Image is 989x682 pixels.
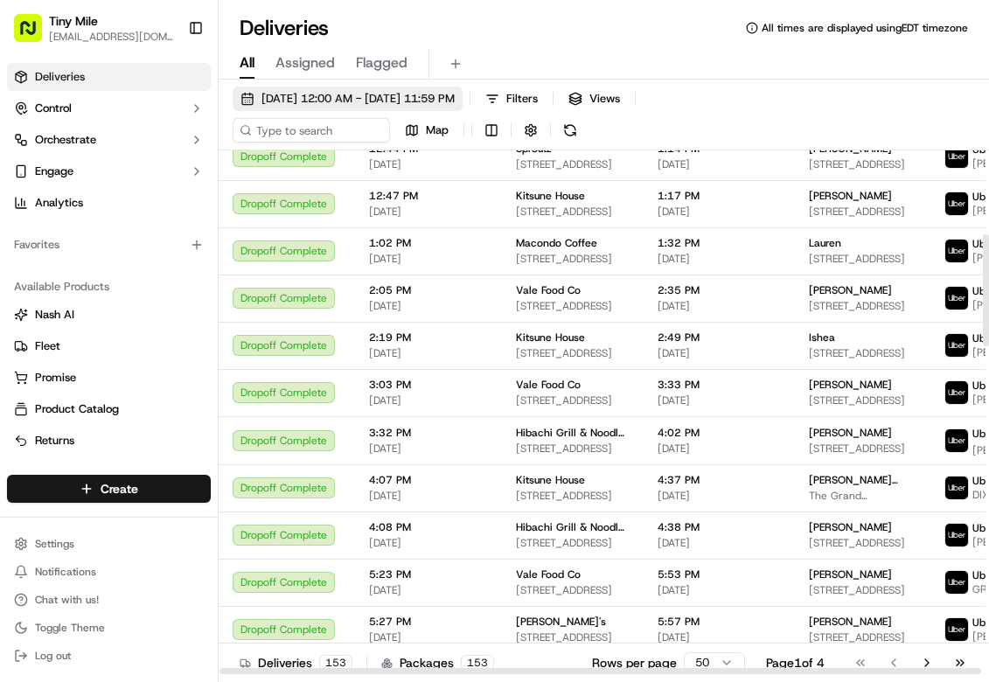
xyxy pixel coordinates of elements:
span: [STREET_ADDRESS] [516,252,630,266]
button: Nash AI [7,301,211,329]
span: Tiny Mile [49,12,98,30]
a: Returns [14,433,204,449]
span: Fleet [35,338,60,354]
span: [DATE] [658,583,781,597]
span: [DATE] [658,442,781,456]
span: [DATE] [369,536,488,550]
span: [DATE] [658,205,781,219]
span: 2:49 PM [658,331,781,344]
span: [DATE] [369,299,488,313]
button: Start new chat [297,173,318,194]
span: [PERSON_NAME]'s [516,615,606,629]
span: 3:03 PM [369,378,488,392]
span: Notifications [35,565,96,579]
span: [PERSON_NAME] [809,283,892,297]
span: 3:32 PM [369,426,488,440]
button: Engage [7,157,211,185]
span: Deliveries [35,69,85,85]
button: Control [7,94,211,122]
span: The Grand Doubletree, [STREET_ADDRESS] [809,489,916,503]
span: [PERSON_NAME] [PERSON_NAME] [54,272,232,286]
span: [STREET_ADDRESS] [516,442,630,456]
div: Deliveries [240,654,352,672]
span: Engage [35,164,73,179]
button: Chat with us! [7,588,211,612]
div: Favorites [7,231,211,259]
span: [STREET_ADDRESS] [809,346,916,360]
button: [DATE] 12:00 AM - [DATE] 11:59 PM [233,87,463,111]
span: [DATE] [369,346,488,360]
span: Vale Food Co [516,283,581,297]
span: 1:17 PM [658,189,781,203]
span: 5:23 PM [369,567,488,581]
a: Promise [14,370,204,386]
span: 4:07 PM [369,473,488,487]
a: Analytics [7,189,211,217]
div: Page 1 of 4 [766,654,825,672]
button: Filters [477,87,546,111]
span: [STREET_ADDRESS] [809,630,916,644]
img: 1736555255976-a54dd68f-1ca7-489b-9aae-adbdc363a1c4 [35,320,49,334]
span: [STREET_ADDRESS] [516,157,630,171]
span: [DATE] [658,299,781,313]
span: Orchestrate [35,132,96,148]
img: uber-new-logo.jpeg [945,381,968,404]
span: Flagged [356,52,407,73]
span: Hibachi Grill & Noodle Bar ([GEOGRAPHIC_DATA]) [516,520,630,534]
a: 📗Knowledge Base [10,385,141,416]
a: Fleet [14,338,204,354]
span: [DATE] [658,489,781,503]
span: • [145,319,151,333]
span: Product Catalog [35,401,119,417]
button: Views [561,87,628,111]
span: [PERSON_NAME] [809,567,892,581]
span: Toggle Theme [35,621,105,635]
span: [STREET_ADDRESS] [809,536,916,550]
div: 153 [461,655,494,671]
span: 5:57 PM [658,615,781,629]
button: [EMAIL_ADDRESS][DOMAIN_NAME] [49,30,174,44]
span: Create [101,480,138,498]
div: Available Products [7,273,211,301]
span: Map [426,122,449,138]
span: • [235,272,241,286]
span: 2:35 PM [658,283,781,297]
span: Returns [35,433,74,449]
span: Knowledge Base [35,392,134,409]
span: [PERSON_NAME] [809,378,892,392]
img: Dianne Alexi Soriano [17,255,45,283]
span: 12:47 PM [369,189,488,203]
button: Tiny Mile[EMAIL_ADDRESS][DOMAIN_NAME] [7,7,181,49]
span: Lauren [809,236,841,250]
span: [DATE] [658,157,781,171]
span: [STREET_ADDRESS] [516,583,630,597]
span: Kitsune House [516,331,585,344]
span: [STREET_ADDRESS] [516,205,630,219]
span: 3:33 PM [658,378,781,392]
span: Nash AI [35,307,74,323]
span: Promise [35,370,76,386]
img: uber-new-logo.jpeg [945,192,968,215]
p: Rows per page [592,654,677,672]
span: Filters [506,91,538,107]
img: uber-new-logo.jpeg [945,240,968,262]
span: [DATE] [369,252,488,266]
span: [STREET_ADDRESS] [516,346,630,360]
button: Promise [7,364,211,392]
img: uber-new-logo.jpeg [945,287,968,310]
span: All times are displayed using EDT timezone [762,21,968,35]
span: [DATE] [369,393,488,407]
span: Chat with us! [35,593,99,607]
button: Settings [7,532,211,556]
span: Kitsune House [516,189,585,203]
button: Log out [7,644,211,668]
img: uber-new-logo.jpeg [945,477,968,499]
span: Kitsune House [516,473,585,487]
img: Nash [17,18,52,53]
button: Returns [7,427,211,455]
a: Deliveries [7,63,211,91]
input: Got a question? Start typing here... [45,114,315,132]
span: [DATE] [658,630,781,644]
span: [DATE] [369,489,488,503]
div: 153 [319,655,352,671]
